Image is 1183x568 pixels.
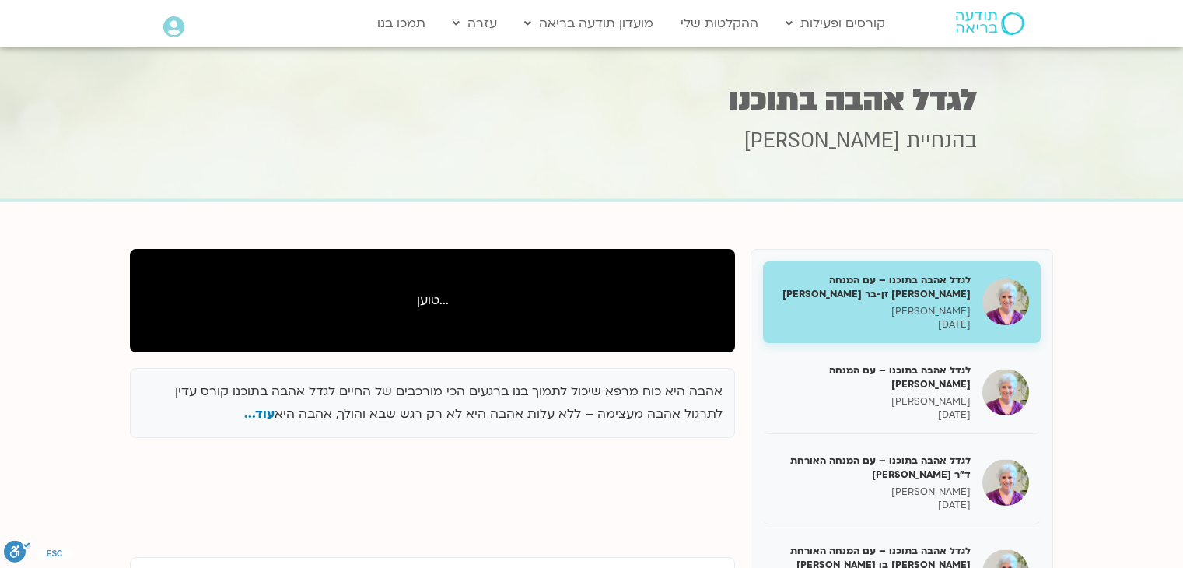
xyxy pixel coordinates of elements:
a: מועדון תודעה בריאה [516,9,661,38]
h5: לגדל אהבה בתוכנו – עם המנחה [PERSON_NAME] [775,363,971,391]
img: תודעה בריאה [956,12,1024,35]
img: לגדל אהבה בתוכנו – עם המנחה האורחת ד"ר נועה אלבלדה [982,459,1029,506]
span: [PERSON_NAME] [744,127,900,155]
h1: לגדל אהבה בתוכנו [207,85,977,115]
p: אהבה היא כוח מרפא שיכול לתמוך בנו ברגעים הכי מורכבים של החיים לגדל אהבה בתוכנו קורס עדין לתרגול א... [142,380,723,426]
a: ההקלטות שלי [673,9,766,38]
a: קורסים ופעילות [778,9,893,38]
h5: לגדל אהבה בתוכנו – עם המנחה האורחת ד"ר [PERSON_NAME] [775,454,971,482]
p: [DATE] [775,499,971,512]
p: [PERSON_NAME] [775,486,971,499]
h5: לגדל אהבה בתוכנו – עם המנחה [PERSON_NAME] זן-בר [PERSON_NAME] [775,273,971,301]
p: [DATE] [775,318,971,331]
p: [DATE] [775,408,971,422]
p: [PERSON_NAME] [775,395,971,408]
span: עוד... [244,405,275,422]
a: עזרה [445,9,505,38]
img: לגדל אהבה בתוכנו – עם המנחה האורחת צילה זן-בר צור [982,279,1029,325]
img: לגדל אהבה בתוכנו – עם המנחה האורח ענבר בר קמה [982,369,1029,415]
span: בהנחיית [906,127,977,155]
p: [PERSON_NAME] [775,305,971,318]
a: תמכו בנו [369,9,433,38]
